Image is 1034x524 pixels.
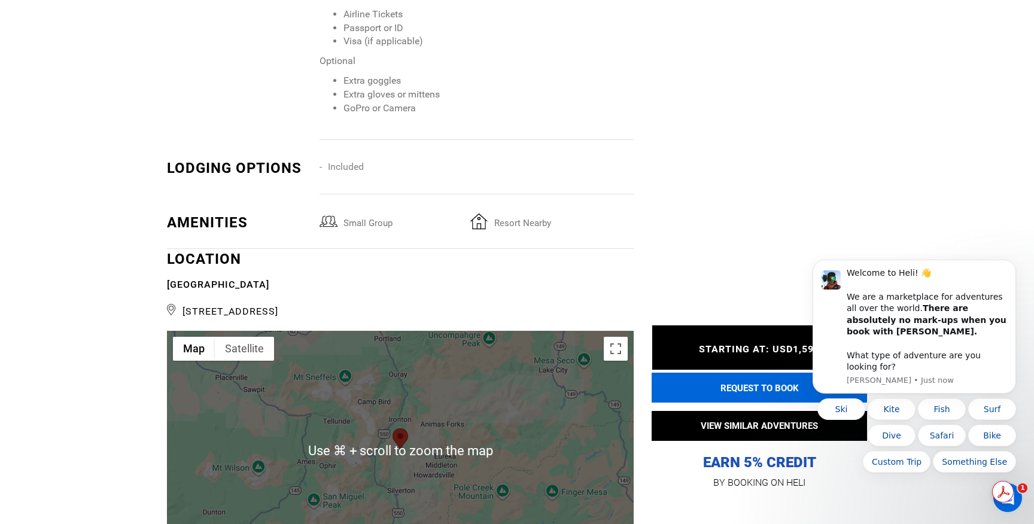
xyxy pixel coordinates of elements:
[167,158,311,178] div: Lodging options
[343,74,634,88] li: Extra goggles
[337,212,470,228] span: small group
[343,88,634,102] li: Extra gloves or mittens
[604,337,628,361] button: Toggle fullscreen view
[24,85,215,105] p: Hey there !
[46,403,73,412] span: Home
[167,212,311,233] div: Amenities
[343,8,634,22] li: Airline Tickets
[215,337,274,361] button: Show satellite imagery
[173,337,215,361] button: Show street map
[343,102,634,115] li: GoPro or Camera
[25,163,200,176] div: We typically reply in a few minutes
[470,212,488,230] img: resortnearby.svg
[163,19,187,43] img: Profile image for Thomas
[320,212,337,230] img: smallgroup.svg
[24,23,57,42] img: logo
[320,158,470,176] li: Included
[167,301,634,319] span: [STREET_ADDRESS]
[140,19,164,43] img: Profile image for Jake
[320,54,634,68] p: Optional
[652,373,867,403] button: REQUEST TO BOOK
[159,403,200,412] span: Messages
[652,334,867,472] p: EARN 5% CREDIT
[206,19,227,41] div: Close
[795,254,1034,492] iframe: Intercom notifications message
[120,373,239,421] button: Messages
[24,105,215,126] p: How can we help?
[167,249,634,319] div: LOCATION
[343,35,634,48] li: Visa (if applicable)
[652,474,867,491] p: BY BOOKING ON HELI
[699,343,820,355] span: STARTING AT: USD1,599
[12,141,227,186] div: Send us a messageWe typically reply in a few minutes
[167,279,269,290] b: [GEOGRAPHIC_DATA]
[343,22,634,35] li: Passport or ID
[488,212,621,228] span: resort nearby
[652,411,867,441] button: VIEW SIMILAR ADVENTURES
[25,151,200,163] div: Send us a message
